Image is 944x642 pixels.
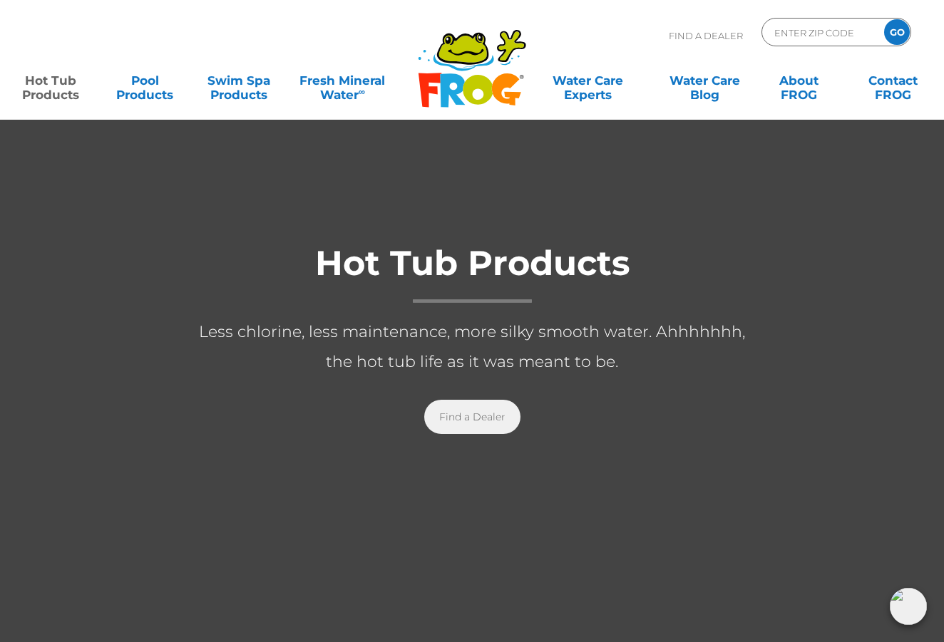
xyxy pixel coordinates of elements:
[669,18,743,53] p: Find A Dealer
[884,19,910,45] input: GO
[202,66,276,95] a: Swim SpaProducts
[762,66,836,95] a: AboutFROG
[424,400,520,434] a: Find a Dealer
[528,66,647,95] a: Water CareExperts
[359,86,365,97] sup: ∞
[297,66,388,95] a: Fresh MineralWater∞
[108,66,182,95] a: PoolProducts
[14,66,88,95] a: Hot TubProducts
[187,244,757,303] h1: Hot Tub Products
[773,22,869,43] input: Zip Code Form
[187,317,757,377] p: Less chlorine, less maintenance, more silky smooth water. Ahhhhhhh, the hot tub life as it was me...
[668,66,742,95] a: Water CareBlog
[890,588,927,625] img: openIcon
[856,66,930,95] a: ContactFROG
